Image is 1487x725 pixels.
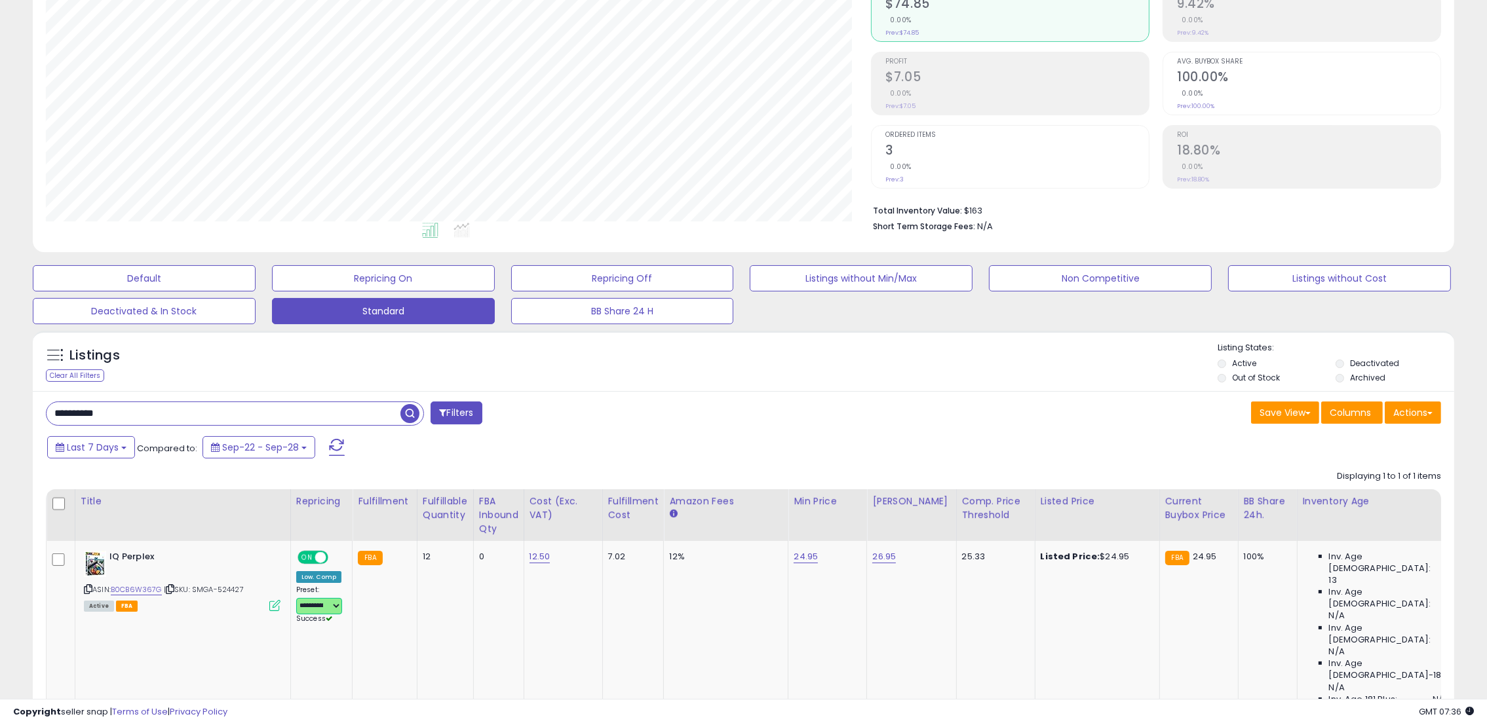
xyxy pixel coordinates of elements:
[1244,494,1292,522] div: BB Share 24h.
[885,29,919,37] small: Prev: $74.85
[1321,401,1383,424] button: Columns
[1177,102,1214,110] small: Prev: 100.00%
[358,551,382,565] small: FBA
[272,298,495,324] button: Standard
[46,369,104,382] div: Clear All Filters
[885,69,1149,87] h2: $7.05
[1041,550,1100,563] b: Listed Price:
[203,436,315,458] button: Sep-22 - Sep-28
[84,601,114,612] span: All listings currently available for purchase on Amazon
[1177,176,1209,183] small: Prev: 18.80%
[431,401,482,424] button: Filters
[296,571,341,583] div: Low. Comp
[885,88,912,98] small: 0.00%
[112,705,168,718] a: Terms of Use
[1419,705,1474,718] span: 2025-10-7 07:36 GMT
[326,551,347,563] span: OFF
[872,550,896,563] a: 26.95
[137,442,197,455] span: Compared to:
[299,551,315,563] span: ON
[116,601,138,612] span: FBA
[1177,88,1203,98] small: 0.00%
[164,584,244,595] span: | SKU: SMGA-524427
[1165,494,1233,522] div: Current Buybox Price
[13,705,61,718] strong: Copyright
[1350,358,1399,369] label: Deactivated
[794,550,818,563] a: 24.95
[1177,162,1203,172] small: 0.00%
[885,132,1149,139] span: Ordered Items
[962,494,1030,522] div: Comp. Price Threshold
[669,551,778,563] div: 12%
[885,176,904,183] small: Prev: 3
[669,494,782,508] div: Amazon Fees
[1218,342,1454,354] p: Listing States:
[479,551,514,563] div: 0
[1329,682,1345,694] span: N/A
[885,162,912,172] small: 0.00%
[358,494,411,508] div: Fulfillment
[873,205,962,216] b: Total Inventory Value:
[296,494,347,508] div: Repricing
[530,550,550,563] a: 12.50
[1350,372,1385,383] label: Archived
[1041,494,1154,508] div: Listed Price
[1251,401,1319,424] button: Save View
[1244,551,1287,563] div: 100%
[296,614,332,623] span: Success
[1329,646,1345,658] span: N/A
[1232,372,1280,383] label: Out of Stock
[962,551,1025,563] div: 25.33
[873,221,975,232] b: Short Term Storage Fees:
[1228,265,1451,291] button: Listings without Cost
[81,494,285,508] div: Title
[872,494,950,508] div: [PERSON_NAME]
[794,494,861,508] div: Min Price
[423,494,468,522] div: Fulfillable Quantity
[1041,551,1149,563] div: $24.95
[750,265,973,291] button: Listings without Min/Max
[885,143,1149,160] h2: 3
[1337,470,1441,483] div: Displaying 1 to 1 of 1 items
[1330,406,1371,419] span: Columns
[1329,586,1449,610] span: Inv. Age [DEMOGRAPHIC_DATA]:
[479,494,518,536] div: FBA inbound Qty
[511,265,734,291] button: Repricing Off
[530,494,597,522] div: Cost (Exc. VAT)
[272,265,495,291] button: Repricing On
[1329,658,1449,681] span: Inv. Age [DEMOGRAPHIC_DATA]-180:
[977,220,993,232] span: N/A
[885,15,912,25] small: 0.00%
[989,265,1212,291] button: Non Competitive
[608,551,654,563] div: 7.02
[111,584,162,595] a: B0CB6W367G
[669,508,677,520] small: Amazon Fees.
[67,441,119,454] span: Last 7 Days
[13,706,227,718] div: seller snap | |
[1385,401,1441,424] button: Actions
[84,551,280,610] div: ASIN:
[885,102,916,110] small: Prev: $7.05
[1177,15,1203,25] small: 0.00%
[1232,358,1256,369] label: Active
[109,551,269,567] b: IQ Perplex
[1177,29,1208,37] small: Prev: 9.42%
[69,346,120,365] h5: Listings
[885,58,1149,65] span: Profit
[511,298,734,324] button: BB Share 24 H
[33,265,256,291] button: Default
[1329,610,1345,622] span: N/A
[1177,143,1440,160] h2: 18.80%
[296,586,343,624] div: Preset:
[1165,551,1189,565] small: FBA
[1433,694,1449,705] span: N/A
[1329,574,1337,586] span: 13
[1303,494,1454,508] div: Inventory Age
[1329,622,1449,646] span: Inv. Age [DEMOGRAPHIC_DATA]:
[1329,694,1398,705] span: Inv. Age 181 Plus:
[1177,58,1440,65] span: Avg. Buybox Share
[1177,69,1440,87] h2: 100.00%
[47,436,135,458] button: Last 7 Days
[1193,550,1217,563] span: 24.95
[170,705,227,718] a: Privacy Policy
